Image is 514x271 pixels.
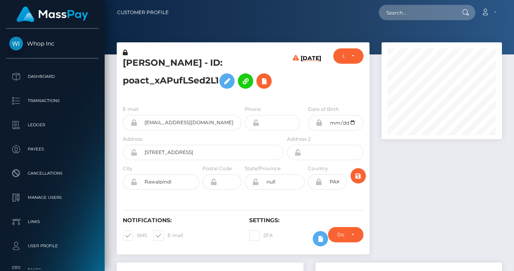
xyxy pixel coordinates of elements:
label: Address [123,135,142,143]
div: Do not require [337,231,345,238]
label: Postal Code [202,165,232,172]
a: Customer Profile [117,4,169,21]
a: Manage Users [6,188,99,208]
a: User Profile [6,236,99,256]
p: Manage Users [9,192,95,204]
p: Ledger [9,119,95,131]
button: LOCKED [333,48,363,64]
p: Transactions [9,95,95,107]
h6: Notifications: [123,217,237,224]
h5: [PERSON_NAME] - ID: poact_xAPufLSed2L1 [123,57,279,93]
a: Payees [6,139,99,159]
h6: Settings: [249,217,363,224]
a: Cancellations [6,163,99,183]
input: Search... [379,5,454,20]
a: Dashboard [6,67,99,87]
a: Ledger [6,115,99,135]
label: Country [308,165,328,172]
p: Cancellations [9,167,95,179]
button: Do not require [328,227,363,242]
label: SMS [123,230,147,241]
label: Address 2 [287,135,311,143]
p: Links [9,216,95,228]
h6: [DATE] [301,55,321,96]
img: Whop Inc [9,37,23,50]
img: MassPay Logo [17,6,88,22]
label: E-mail [123,106,138,113]
label: 2FA [249,230,273,241]
label: Date of Birth [308,106,339,113]
a: Links [6,212,99,232]
label: Phone [245,106,261,113]
label: City [123,165,132,172]
p: Dashboard [9,71,95,83]
span: Whop Inc [6,40,99,47]
div: LOCKED [343,53,345,59]
p: Payees [9,143,95,155]
label: E-mail [153,230,183,241]
a: Transactions [6,91,99,111]
label: State/Province [245,165,281,172]
p: User Profile [9,240,95,252]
